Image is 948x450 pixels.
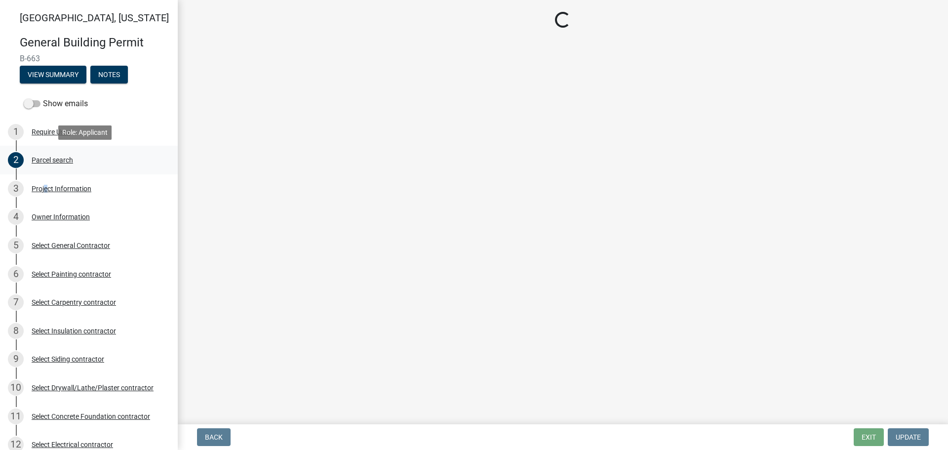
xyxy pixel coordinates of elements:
[20,54,158,63] span: B-663
[32,185,91,192] div: Project Information
[32,356,104,363] div: Select Siding contractor
[32,441,113,448] div: Select Electrical contractor
[896,433,921,441] span: Update
[90,66,128,83] button: Notes
[90,71,128,79] wm-modal-confirm: Notes
[8,351,24,367] div: 9
[888,428,929,446] button: Update
[20,71,86,79] wm-modal-confirm: Summary
[24,98,88,110] label: Show emails
[8,152,24,168] div: 2
[20,66,86,83] button: View Summary
[197,428,231,446] button: Back
[8,294,24,310] div: 7
[8,209,24,225] div: 4
[32,128,70,135] div: Require User
[8,323,24,339] div: 8
[32,384,154,391] div: Select Drywall/Lathe/Plaster contractor
[58,125,112,140] div: Role: Applicant
[8,266,24,282] div: 6
[8,409,24,424] div: 11
[8,238,24,253] div: 5
[20,36,170,50] h4: General Building Permit
[8,124,24,140] div: 1
[32,271,111,278] div: Select Painting contractor
[32,299,116,306] div: Select Carpentry contractor
[8,380,24,396] div: 10
[32,157,73,164] div: Parcel search
[32,413,150,420] div: Select Concrete Foundation contractor
[32,242,110,249] div: Select General Contractor
[8,181,24,197] div: 3
[20,12,169,24] span: [GEOGRAPHIC_DATA], [US_STATE]
[32,213,90,220] div: Owner Information
[205,433,223,441] span: Back
[854,428,884,446] button: Exit
[32,327,116,334] div: Select Insulation contractor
